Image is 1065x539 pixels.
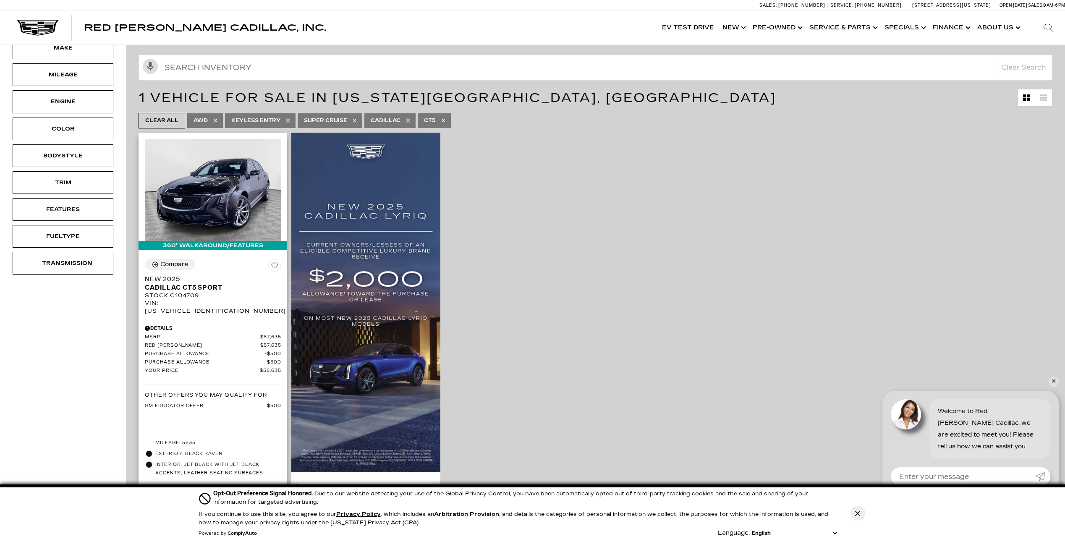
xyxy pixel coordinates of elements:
div: Color [42,124,84,133]
div: FueltypeFueltype [13,225,113,248]
span: $500 [265,351,281,357]
span: Cadillac [371,115,400,126]
div: Bodystyle [42,151,84,160]
span: Purchase Allowance [145,359,265,366]
a: Sales: [PHONE_NUMBER] [759,3,827,8]
div: Features [42,205,84,214]
span: MSRP [145,334,260,340]
a: Pre-Owned [748,11,805,44]
div: Trim [42,178,84,187]
span: Open [DATE] [1000,3,1027,8]
span: [PHONE_NUMBER] [778,3,825,8]
svg: Click to toggle on voice search [143,59,158,74]
div: Transmission [42,259,84,268]
span: $57,635 [260,334,281,340]
div: BodystyleBodystyle [13,144,113,167]
div: Due to our website detecting your use of the Global Privacy Control, you have been automatically ... [213,489,839,506]
div: Compare [160,261,188,268]
div: Search [1031,11,1065,44]
button: Save Vehicle [268,259,281,275]
span: 9 AM-6 PM [1043,3,1065,8]
a: [STREET_ADDRESS][US_STATE] [912,3,991,8]
div: ColorColor [13,118,113,140]
p: If you continue to use this site, you agree to our , which includes an , and details the categori... [199,511,828,526]
span: $57,635 [260,343,281,349]
a: ComplyAuto [228,531,257,536]
span: $500 [265,359,281,366]
select: Language Select [750,529,839,537]
span: New 2025 [145,275,275,283]
span: Red [PERSON_NAME] Cadillac, Inc. [84,23,326,33]
a: Purchase Allowance $500 [145,351,281,357]
span: Cadillac CT5 Sport [145,283,275,292]
a: Red [PERSON_NAME] Cadillac, Inc. [84,24,326,32]
span: Interior: Jet Black with Jet Black Accents, Leather Seating Surfaces [155,461,281,477]
span: Service: [830,3,853,8]
a: Grid View [1018,89,1035,106]
a: GM Educator Offer $500 [145,403,281,409]
span: Sales: [1028,3,1043,8]
span: Clear All [145,115,178,126]
div: Engine [42,97,84,106]
a: Your Price $56,635 [145,368,281,374]
span: CT5 [424,115,436,126]
div: TransmissionTransmission [13,252,113,275]
div: TrimTrim [13,171,113,194]
span: Red [PERSON_NAME] [145,343,260,349]
a: Red [PERSON_NAME] $57,635 [145,343,281,349]
a: Service & Parts [805,11,880,44]
span: Exterior: Black Raven [155,450,281,458]
input: Search Inventory [139,55,1052,81]
div: Make [42,43,84,52]
span: $500 [267,403,281,409]
div: Stock : C104709 [145,292,281,299]
a: Finance [929,11,973,44]
a: Purchase Allowance $500 [145,359,281,366]
a: About Us [973,11,1023,44]
span: $56,635 [260,368,281,374]
li: Mileage: 5535 [145,437,281,448]
p: Other Offers You May Qualify For [145,391,267,399]
div: EngineEngine [13,90,113,113]
a: MSRP $57,635 [145,334,281,340]
div: Powered by [199,531,257,536]
a: Specials [880,11,929,44]
span: Super Cruise [304,115,347,126]
div: FeaturesFeatures [13,198,113,221]
span: Sales: [759,3,777,8]
div: Fueltype [42,232,84,241]
strong: Arbitration Provision [434,511,499,518]
div: Mileage [42,70,84,79]
a: Service: [PHONE_NUMBER] [827,3,904,8]
div: Pricing Details - New 2025 Cadillac CT5 Sport [145,324,281,332]
div: 360° WalkAround/Features [139,241,287,250]
img: 2025 Cadillac CT5 Sport [145,139,281,241]
div: VIN: [US_VEHICLE_IDENTIFICATION_NUMBER] [145,299,281,314]
span: [PHONE_NUMBER] [855,3,902,8]
a: New 2025Cadillac CT5 Sport [145,275,281,292]
div: MakeMake [13,37,113,59]
button: Close Button [850,506,865,521]
span: Opt-Out Preference Signal Honored . [213,490,314,497]
span: AWD [194,115,208,126]
span: Your Price [145,368,260,374]
span: 1 Vehicle for Sale in [US_STATE][GEOGRAPHIC_DATA], [GEOGRAPHIC_DATA] [139,90,776,105]
div: Welcome to Red [PERSON_NAME] Cadillac, we are excited to meet you! Please tell us how we can assi... [929,399,1050,459]
span: Purchase Allowance [145,351,265,357]
img: Cadillac Dark Logo with Cadillac White Text [17,20,59,36]
a: Submit [1035,467,1050,486]
a: EV Test Drive [658,11,718,44]
span: GM Educator Offer [145,403,267,409]
span: Keyless Entry [231,115,280,126]
img: Agent profile photo [891,399,921,429]
button: Compare Vehicle [145,259,195,270]
div: MileageMileage [13,63,113,86]
input: Enter your message [891,467,1035,486]
u: Privacy Policy [336,511,381,518]
a: New [718,11,748,44]
div: Schedule Test Drive [298,483,434,505]
div: Language: [718,530,750,536]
